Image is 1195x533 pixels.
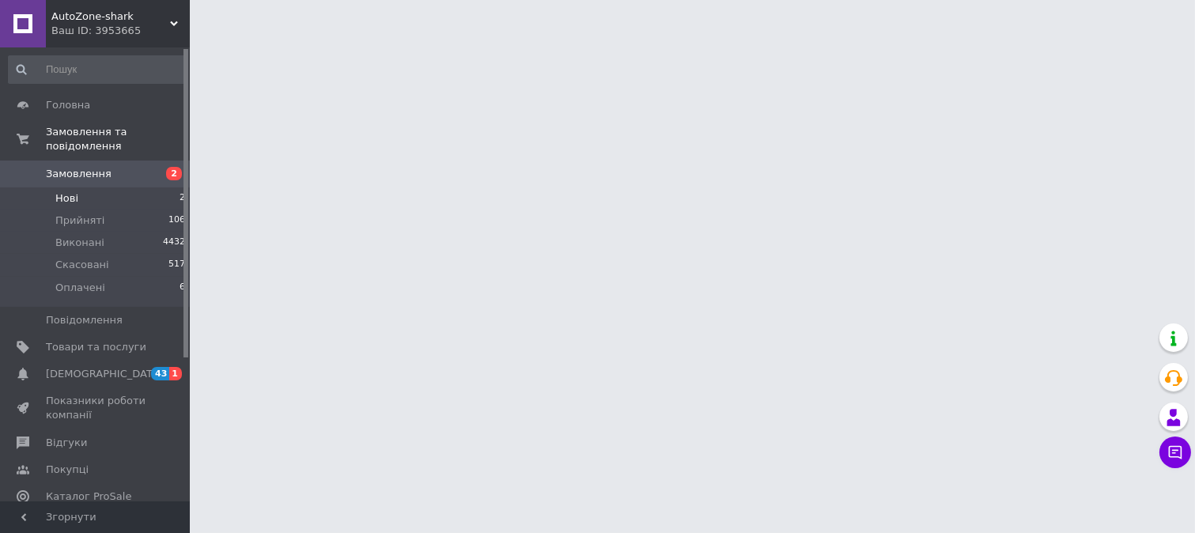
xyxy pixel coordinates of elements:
[166,167,182,180] span: 2
[163,236,185,250] span: 4432
[46,340,146,354] span: Товари та послуги
[55,191,78,206] span: Нові
[55,281,105,295] span: Оплачені
[151,367,169,380] span: 43
[180,281,185,295] span: 6
[55,214,104,228] span: Прийняті
[46,167,112,181] span: Замовлення
[51,9,170,24] span: AutoZone-shark
[55,236,104,250] span: Виконані
[180,191,185,206] span: 2
[46,98,90,112] span: Головна
[46,367,163,381] span: [DEMOGRAPHIC_DATA]
[1159,437,1191,468] button: Чат з покупцем
[46,490,131,504] span: Каталог ProSale
[168,258,185,272] span: 517
[46,463,89,477] span: Покупці
[168,214,185,228] span: 106
[55,258,109,272] span: Скасовані
[46,125,190,153] span: Замовлення та повідомлення
[46,394,146,422] span: Показники роботи компанії
[46,313,123,327] span: Повідомлення
[51,24,190,38] div: Ваш ID: 3953665
[169,367,182,380] span: 1
[46,436,87,450] span: Відгуки
[8,55,187,84] input: Пошук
